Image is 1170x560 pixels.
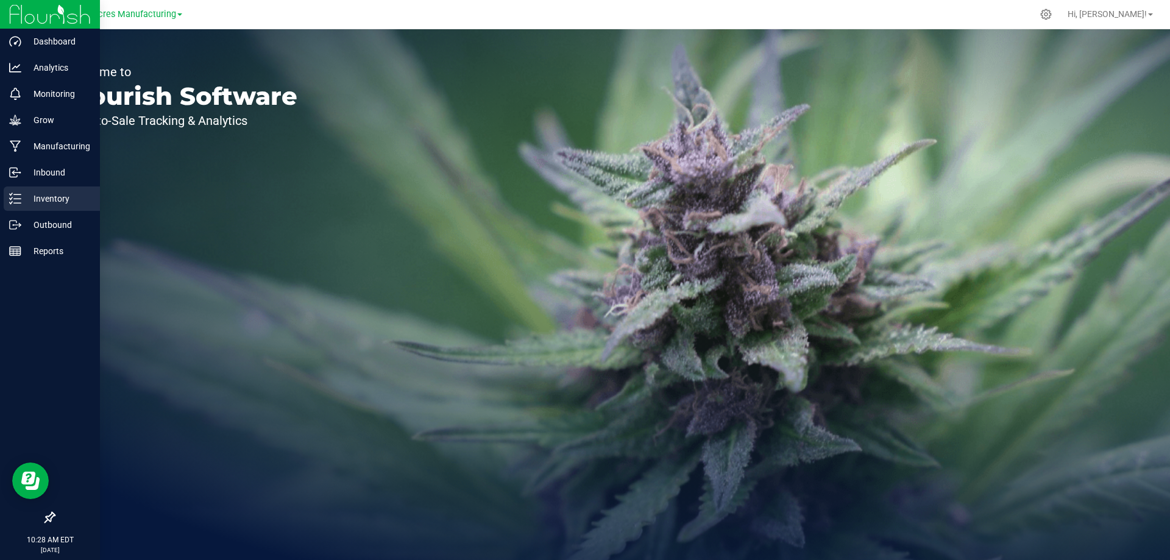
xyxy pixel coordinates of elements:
inline-svg: Grow [9,114,21,126]
span: Hi, [PERSON_NAME]! [1068,9,1147,19]
p: Reports [21,244,94,258]
p: Manufacturing [21,139,94,154]
p: Welcome to [66,66,297,78]
p: Monitoring [21,87,94,101]
p: Seed-to-Sale Tracking & Analytics [66,115,297,127]
p: Outbound [21,218,94,232]
inline-svg: Analytics [9,62,21,74]
p: Analytics [21,60,94,75]
p: Grow [21,113,94,127]
p: Inventory [21,191,94,206]
inline-svg: Monitoring [9,88,21,100]
p: [DATE] [5,545,94,555]
inline-svg: Manufacturing [9,140,21,152]
inline-svg: Inbound [9,166,21,179]
inline-svg: Dashboard [9,35,21,48]
p: 10:28 AM EDT [5,534,94,545]
p: Flourish Software [66,84,297,108]
inline-svg: Outbound [9,219,21,231]
div: Manage settings [1038,9,1054,20]
inline-svg: Inventory [9,193,21,205]
p: Inbound [21,165,94,180]
iframe: Resource center [12,463,49,499]
inline-svg: Reports [9,245,21,257]
p: Dashboard [21,34,94,49]
span: Green Acres Manufacturing [66,9,176,19]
